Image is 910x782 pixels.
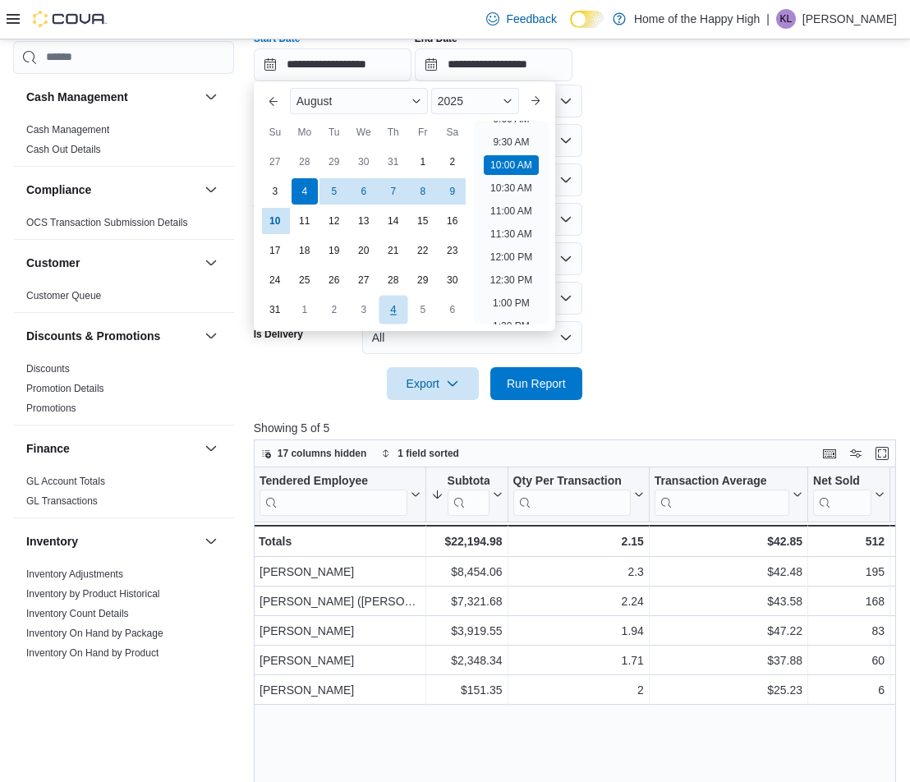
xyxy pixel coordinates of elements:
div: 6 [813,680,885,700]
a: Customer Queue [26,290,101,301]
span: Inventory On Hand by Product [26,646,159,660]
div: 60 [813,651,885,670]
div: day-30 [351,149,377,175]
div: Qty Per Transaction [512,473,630,489]
div: Su [262,119,288,145]
div: Sa [439,119,466,145]
div: Net Sold [813,473,871,515]
div: day-24 [262,267,288,293]
div: day-2 [439,149,466,175]
button: Transaction Average [655,473,802,515]
button: 17 columns hidden [255,444,374,463]
h3: Customer [26,255,80,271]
a: GL Account Totals [26,476,105,487]
div: day-17 [262,237,288,264]
div: day-19 [321,237,347,264]
span: Cash Management [26,123,109,136]
span: Discounts [26,362,70,375]
div: Th [380,119,407,145]
p: | [766,9,770,29]
div: [PERSON_NAME] [260,680,421,700]
span: Customer Queue [26,289,101,302]
button: Previous Month [260,88,287,114]
div: 1.71 [512,651,643,670]
div: day-27 [351,267,377,293]
div: day-20 [351,237,377,264]
div: $42.85 [655,531,802,551]
div: day-30 [439,267,466,293]
h3: Discounts & Promotions [26,328,160,344]
a: Cash Out Details [26,144,101,155]
button: All [362,321,582,354]
div: day-28 [292,149,318,175]
button: Compliance [26,182,198,198]
li: 12:30 PM [484,270,539,290]
div: [PERSON_NAME] ([PERSON_NAME]) [260,591,421,611]
div: 2.3 [512,562,643,582]
button: Compliance [201,180,221,200]
button: Subtotal [430,473,502,515]
li: 9:30 AM [486,132,535,152]
div: Button. Open the year selector. 2025 is currently selected. [431,88,519,114]
div: 2.24 [512,591,643,611]
div: 1.94 [512,621,643,641]
span: Cash Out Details [26,143,101,156]
span: Inventory Adjustments [26,568,123,581]
div: Subtotal [447,473,489,515]
div: day-7 [380,178,407,205]
div: Qty Per Transaction [512,473,630,515]
button: Finance [201,439,221,458]
label: Is Delivery [254,328,303,341]
li: 11:30 AM [484,224,539,244]
div: $42.48 [655,562,802,582]
span: Inventory On Hand by Package [26,627,163,640]
div: $47.22 [655,621,802,641]
div: [PERSON_NAME] [260,651,421,670]
h3: Finance [26,440,70,457]
div: day-10 [262,208,288,234]
div: day-4 [292,178,318,205]
div: day-27 [262,149,288,175]
div: Customer [13,286,234,312]
li: 10:30 AM [484,178,539,198]
input: Press the down key to open a popover containing a calendar. [415,48,572,81]
span: 2025 [438,94,463,108]
div: Fr [410,119,436,145]
button: Finance [26,440,198,457]
button: 1 field sorted [375,444,466,463]
div: [PERSON_NAME] [260,621,421,641]
div: day-14 [380,208,407,234]
p: Showing 5 of 5 [254,420,903,436]
div: Compliance [13,213,234,239]
button: Inventory [201,531,221,551]
div: day-23 [439,237,466,264]
div: day-1 [410,149,436,175]
button: Discounts & Promotions [201,326,221,346]
li: 10:00 AM [484,155,539,175]
button: Run Report [490,367,582,400]
div: day-29 [410,267,436,293]
div: day-12 [321,208,347,234]
div: We [351,119,377,145]
div: August, 2025 [260,147,467,324]
div: day-16 [439,208,466,234]
div: 83 [813,621,885,641]
input: Dark Mode [570,11,604,28]
span: Inventory by Product Historical [26,587,160,600]
button: Qty Per Transaction [512,473,643,515]
button: Cash Management [26,89,198,105]
button: Display options [846,444,866,463]
button: Tendered Employee [260,473,421,515]
a: Cash Management [26,124,109,136]
li: 1:00 PM [486,293,536,313]
div: $8,454.06 [430,562,502,582]
span: KL [780,9,793,29]
button: Open list of options [559,173,572,186]
img: Cova [33,11,107,27]
button: Open list of options [559,94,572,108]
div: day-5 [410,297,436,323]
button: Discounts & Promotions [26,328,198,344]
div: Tendered Employee [260,473,407,489]
div: day-3 [262,178,288,205]
div: 195 [813,562,885,582]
